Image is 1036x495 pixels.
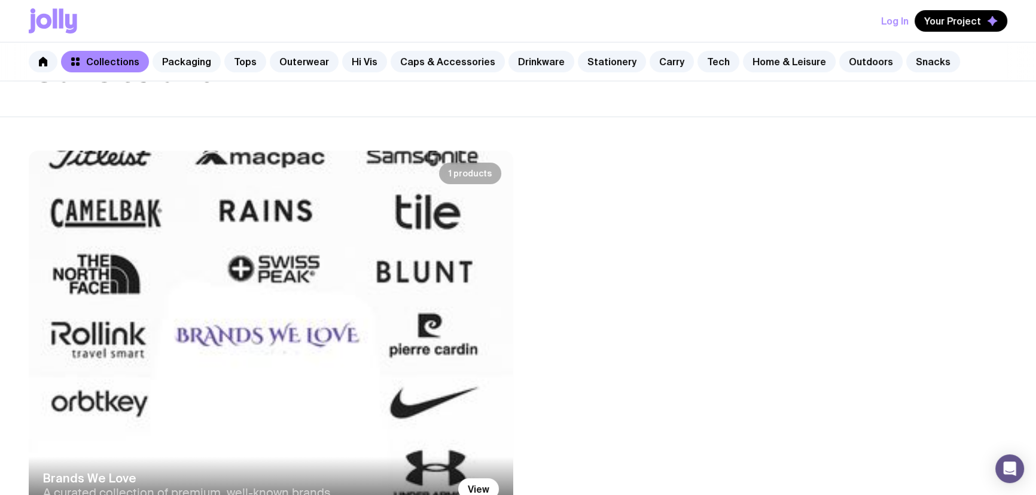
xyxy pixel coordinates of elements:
[906,51,960,72] a: Snacks
[391,51,505,72] a: Caps & Accessories
[61,51,149,72] a: Collections
[915,10,1007,32] button: Your Project
[270,51,339,72] a: Outerwear
[650,51,694,72] a: Carry
[224,51,266,72] a: Tops
[86,56,139,68] span: Collections
[342,51,387,72] a: Hi Vis
[439,163,501,184] span: 1 products
[29,50,102,88] h1: Collections
[881,10,909,32] button: Log In
[743,51,836,72] a: Home & Leisure
[43,471,446,485] h3: Brands We Love
[578,51,646,72] a: Stationery
[995,454,1024,483] div: Open Intercom Messenger
[924,15,981,27] span: Your Project
[697,51,739,72] a: Tech
[839,51,903,72] a: Outdoors
[508,51,574,72] a: Drinkware
[153,51,221,72] a: Packaging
